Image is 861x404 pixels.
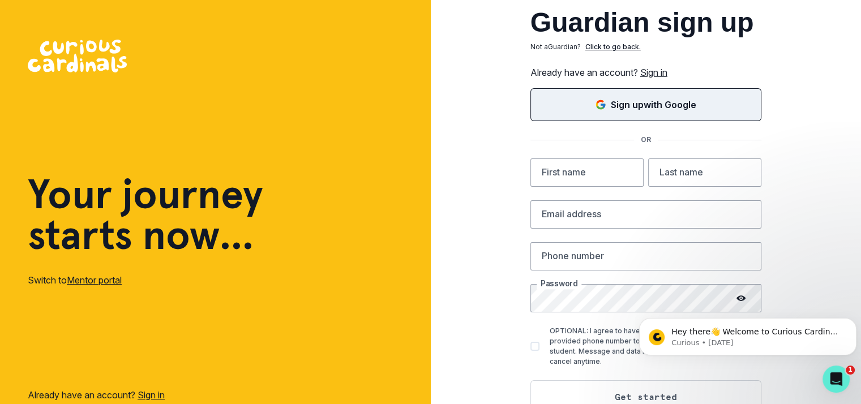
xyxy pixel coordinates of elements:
a: Sign in [138,389,165,401]
p: Sign up with Google [611,98,696,111]
p: Not a Guardian ? [530,42,581,52]
span: 1 [846,366,855,375]
img: Curious Cardinals Logo [28,40,127,72]
iframe: Intercom notifications message [635,294,861,373]
a: Mentor portal [67,274,122,286]
button: Sign in with Google (GSuite) [530,88,761,121]
p: Click to go back. [585,42,641,52]
a: Sign in [640,67,667,78]
span: Switch to [28,274,67,286]
h2: Guardian sign up [530,9,761,36]
p: Already have an account? [530,66,761,79]
p: Already have an account? [28,388,165,402]
iframe: Intercom live chat [823,366,850,393]
h1: Your journey starts now... [28,174,263,255]
p: OPTIONAL: I agree to have the Curious Cardinals contact the provided phone number to coordinate f... [550,326,761,367]
p: OR [634,135,658,145]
